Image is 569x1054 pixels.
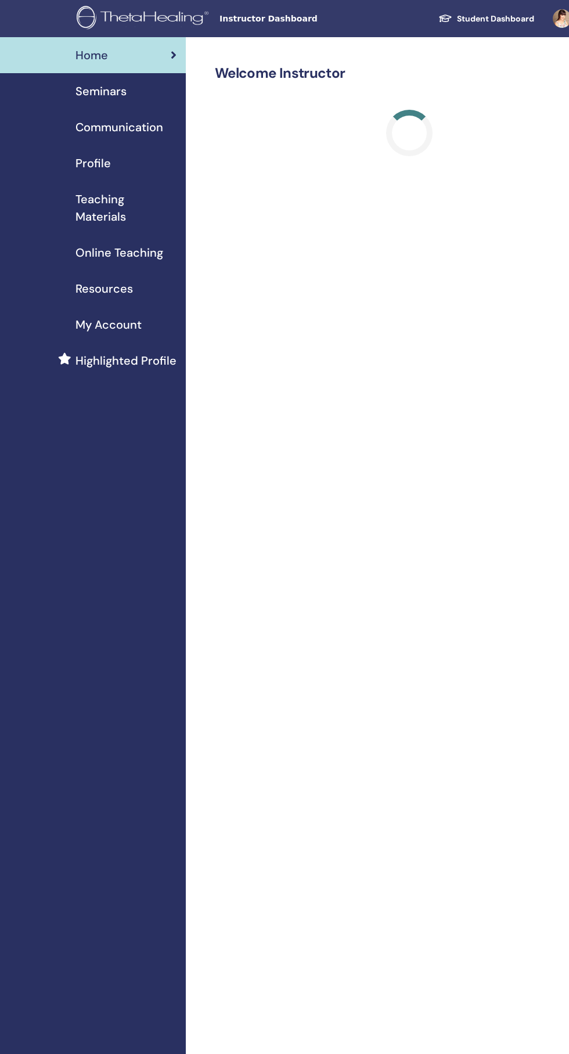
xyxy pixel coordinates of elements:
span: Online Teaching [75,244,163,261]
span: Seminars [75,82,127,100]
a: Student Dashboard [429,8,543,30]
img: logo.png [77,6,213,32]
span: Profile [75,154,111,172]
img: graduation-cap-white.svg [438,13,452,23]
span: Home [75,46,108,64]
span: Instructor Dashboard [219,13,394,25]
span: Highlighted Profile [75,352,177,369]
span: Teaching Materials [75,190,177,225]
span: Communication [75,118,163,136]
span: Resources [75,280,133,297]
span: My Account [75,316,142,333]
